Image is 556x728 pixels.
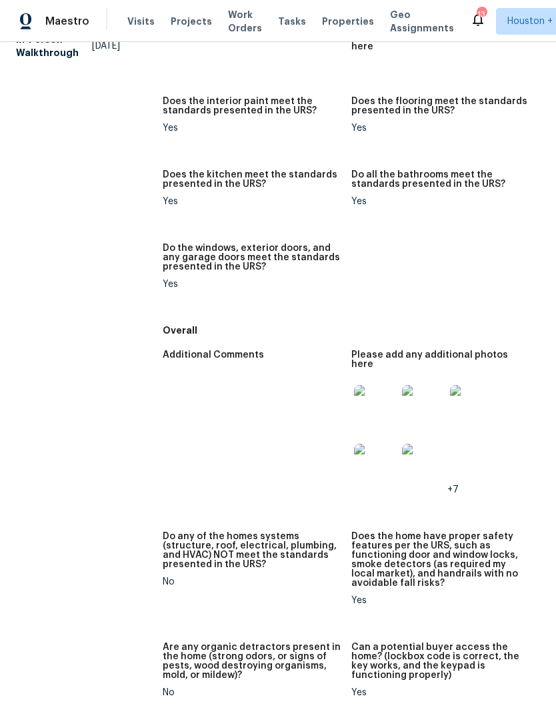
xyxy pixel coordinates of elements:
h5: Does the flooring meet the standards presented in the URS? [351,97,529,115]
span: Maestro [45,15,89,28]
span: Projects [171,15,212,28]
h5: Can a potential buyer access the home? (lockbox code is correct, the key works, and the keypad is... [351,643,529,680]
h5: Do all the bathrooms meet the standards presented in the URS? [351,170,529,189]
h5: Do the windows, exterior doors, and any garage doors meet the standards presented in the URS? [163,244,341,272]
span: [DATE] [92,39,120,53]
div: No [163,577,341,587]
div: 13 [477,8,486,21]
div: Yes [351,197,529,206]
span: Tasks [278,17,306,26]
span: +7 [447,485,459,494]
div: Yes [351,688,529,697]
div: Yes [163,197,341,206]
h5: Additional Comments [163,350,264,360]
div: Yes [351,123,529,133]
span: Visits [127,15,155,28]
h5: Do any of the homes systems (structure, roof, electrical, plumbing, and HVAC) NOT meet the standa... [163,532,341,569]
h5: Please add any additional photos here [351,350,529,369]
h5: Does the kitchen meet the standards presented in the URS? [163,170,341,189]
div: Yes [163,280,341,289]
div: Yes [163,123,341,133]
h5: Does the interior paint meet the standards presented in the URS? [163,97,341,115]
h5: Are any organic detractors present in the home (strong odors, or signs of pests, wood destroying ... [163,643,341,680]
span: Work Orders [228,8,262,35]
h5: In-Person Walkthrough [16,33,92,59]
h5: Does the home have proper safety features per the URS, such as functioning door and window locks,... [351,532,529,588]
h5: Please add any additional photos here [351,33,529,51]
div: No [163,688,341,697]
span: Geo Assignments [390,8,454,35]
a: In-Person Walkthrough[DATE] [16,27,120,65]
div: Yes [351,596,529,605]
h5: Overall [163,324,540,337]
span: Properties [322,15,374,28]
